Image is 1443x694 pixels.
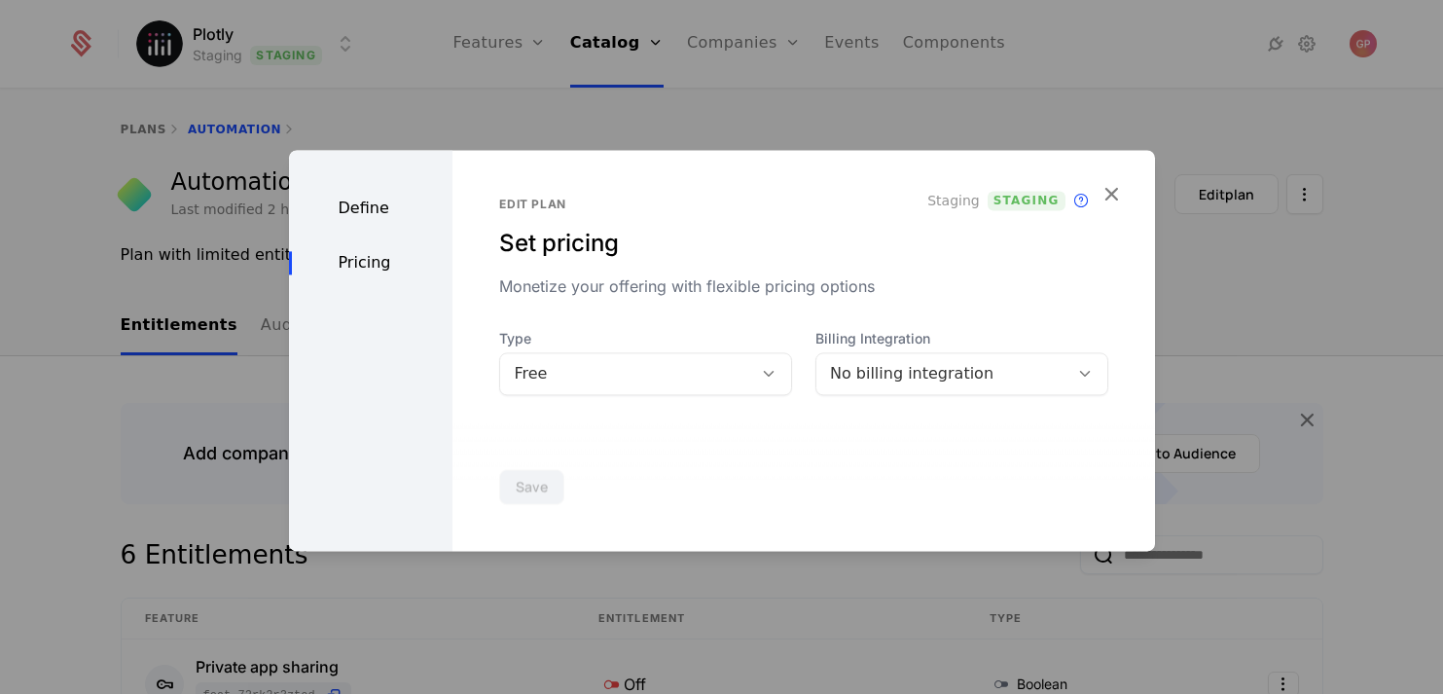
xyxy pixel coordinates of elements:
div: Monetize your offering with flexible pricing options [499,274,1107,298]
span: Staging [927,191,980,210]
span: Type [499,329,792,348]
span: Billing Integration [815,329,1108,348]
div: Set pricing [499,228,1107,259]
button: Save [499,469,564,504]
div: Pricing [289,251,453,274]
span: Staging [988,191,1065,210]
div: Free [514,362,739,385]
div: No billing integration [830,362,1055,385]
div: Define [289,197,453,220]
div: Edit plan [499,197,1107,212]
